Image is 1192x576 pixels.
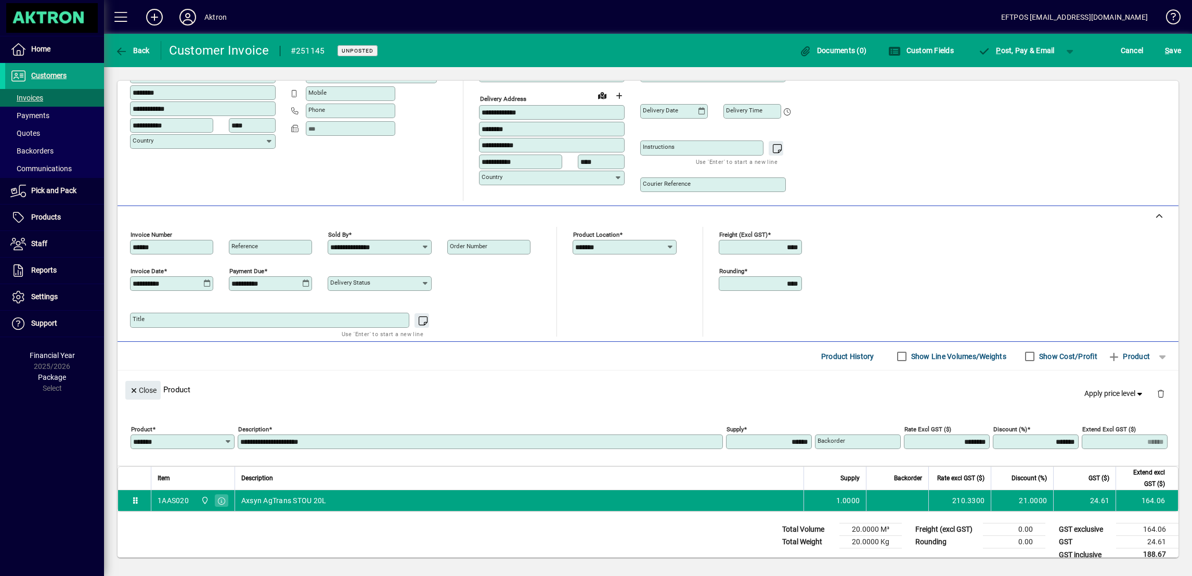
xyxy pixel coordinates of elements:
a: Payments [5,107,104,124]
span: Customers [31,71,67,80]
button: Post, Pay & Email [973,41,1060,60]
span: Close [129,382,157,399]
a: Backorders [5,142,104,160]
mat-label: Payment due [229,267,264,275]
a: Support [5,311,104,337]
mat-label: Reference [231,242,258,250]
div: Aktron [204,9,227,25]
span: Backorder [894,472,922,484]
mat-label: Delivery date [643,107,678,114]
span: Product History [821,348,874,365]
button: Cancel [1118,41,1146,60]
td: 20.0000 Kg [839,536,902,548]
mat-hint: Use 'Enter' to start a new line [696,156,778,168]
mat-label: Supply [727,426,744,433]
button: Apply price level [1080,385,1149,403]
span: Quotes [10,129,40,137]
mat-label: Invoice date [131,267,164,275]
button: Back [112,41,152,60]
span: Settings [31,292,58,301]
span: ave [1165,42,1181,59]
a: Products [5,204,104,231]
span: Package [38,373,66,381]
mat-label: Backorder [818,437,845,444]
button: Product [1103,347,1155,366]
span: Support [31,319,57,327]
button: Delete [1148,381,1173,406]
a: Reports [5,258,104,284]
div: 210.3300 [935,495,984,506]
span: Central [198,495,210,506]
label: Show Line Volumes/Weights [909,351,1006,362]
mat-label: Title [133,315,145,323]
span: Home [31,45,50,53]
span: Apply price level [1084,388,1145,399]
app-page-header-button: Close [123,385,163,394]
span: Staff [31,239,47,248]
mat-label: Country [482,173,502,181]
mat-label: Invoice number [131,231,172,238]
mat-label: Discount (%) [993,426,1027,433]
app-page-header-button: Back [104,41,161,60]
td: 20.0000 M³ [839,523,902,536]
button: Custom Fields [886,41,956,60]
button: Profile [171,8,204,27]
span: Rate excl GST ($) [937,472,984,484]
td: Total Volume [777,523,839,536]
span: S [1165,46,1169,55]
span: Cancel [1121,42,1144,59]
div: EFTPOS [EMAIL_ADDRESS][DOMAIN_NAME] [1001,9,1148,25]
a: View on map [594,87,611,104]
td: 164.06 [1116,490,1178,511]
mat-label: Description [238,426,269,433]
span: Axsyn AgTrans STOU 20L [241,495,327,506]
td: 0.00 [983,523,1045,536]
app-page-header-button: Delete [1148,389,1173,398]
span: Reports [31,266,57,274]
mat-label: Mobile [308,89,327,96]
a: Communications [5,160,104,177]
span: ost, Pay & Email [978,46,1055,55]
div: 1AAS020 [158,495,189,506]
mat-label: Country [133,137,153,144]
td: Rounding [910,536,983,548]
span: Unposted [342,47,373,54]
mat-label: Product [131,426,152,433]
span: Custom Fields [888,46,954,55]
a: Pick and Pack [5,178,104,204]
mat-label: Instructions [643,143,675,150]
button: Save [1162,41,1184,60]
a: Knowledge Base [1158,2,1179,36]
td: 0.00 [983,536,1045,548]
button: Add [138,8,171,27]
mat-label: Order number [450,242,487,250]
span: Products [31,213,61,221]
span: Payments [10,111,49,120]
a: Settings [5,284,104,310]
mat-label: Freight (excl GST) [719,231,768,238]
div: #251145 [291,43,325,59]
a: Home [5,36,104,62]
td: Total Weight [777,536,839,548]
mat-label: Phone [308,106,325,113]
span: Documents (0) [799,46,866,55]
mat-label: Courier Reference [643,180,691,187]
span: Discount (%) [1012,472,1047,484]
span: Product [1108,348,1150,365]
span: Item [158,472,170,484]
span: Pick and Pack [31,186,76,195]
span: Invoices [10,94,43,102]
button: Close [125,381,161,400]
td: 188.67 [1116,548,1178,561]
span: Supply [840,472,860,484]
div: Product [118,370,1178,408]
mat-label: Rounding [719,267,744,275]
td: Freight (excl GST) [910,523,983,536]
a: Invoices [5,89,104,107]
span: Back [115,46,150,55]
td: GST [1054,536,1116,548]
span: Backorders [10,147,54,155]
td: 164.06 [1116,523,1178,536]
td: 24.61 [1053,490,1116,511]
mat-label: Delivery status [330,279,370,286]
